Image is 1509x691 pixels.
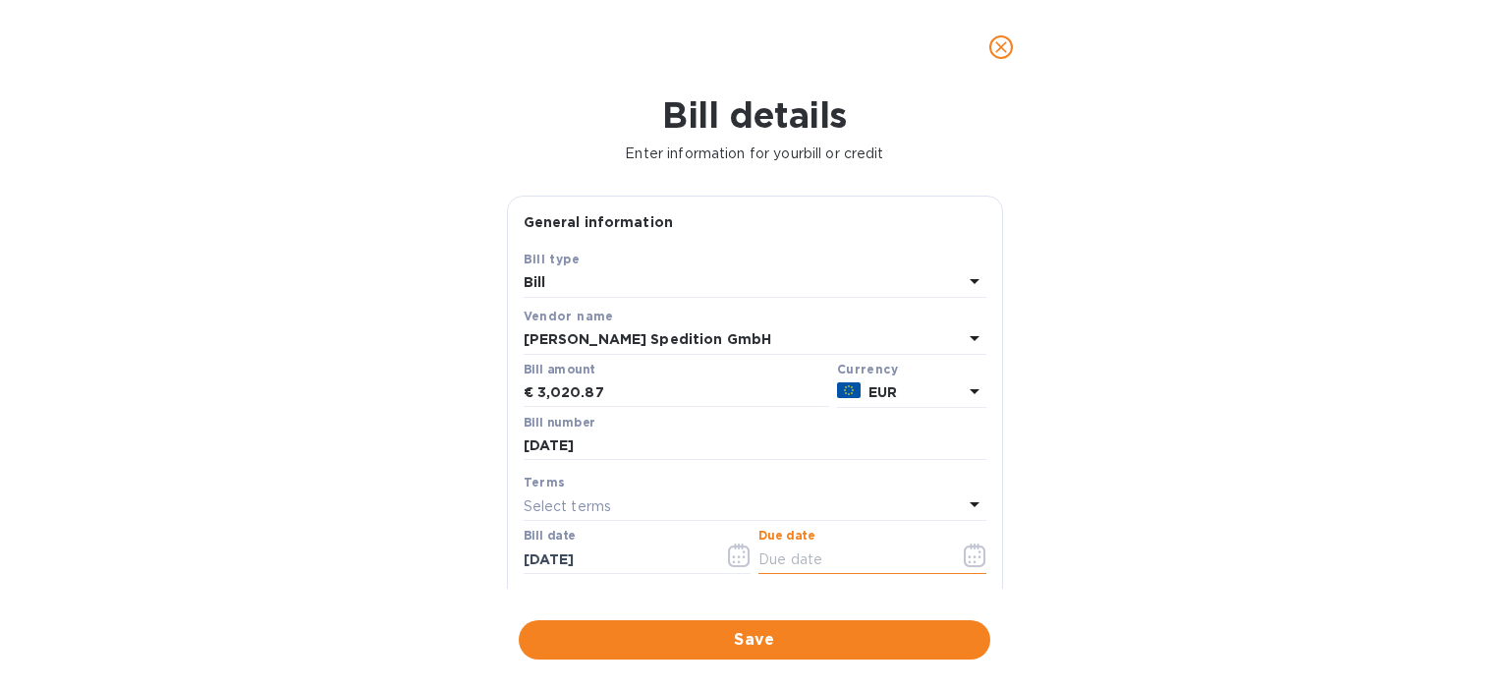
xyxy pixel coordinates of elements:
[16,144,1493,164] p: Enter information for your bill or credit
[524,496,612,517] p: Select terms
[524,274,546,290] b: Bill
[524,214,674,230] b: General information
[16,94,1493,136] h1: Bill details
[524,432,986,461] input: Enter bill number
[524,252,581,266] b: Bill type
[524,475,566,489] b: Terms
[978,24,1025,71] button: close
[524,378,537,408] div: €
[868,384,897,400] b: EUR
[524,531,576,543] label: Bill date
[837,362,898,376] b: Currency
[758,531,814,543] label: Due date
[524,545,709,574] input: Select date
[524,331,772,347] b: [PERSON_NAME] Spedition GmbH
[524,589,607,604] b: G/L account
[534,628,975,652] span: Save
[524,309,614,323] b: Vendor name
[537,378,829,408] input: € Enter bill amount
[524,417,594,429] label: Bill number
[519,620,990,660] button: Save
[524,364,594,375] label: Bill amount
[758,545,944,574] input: Due date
